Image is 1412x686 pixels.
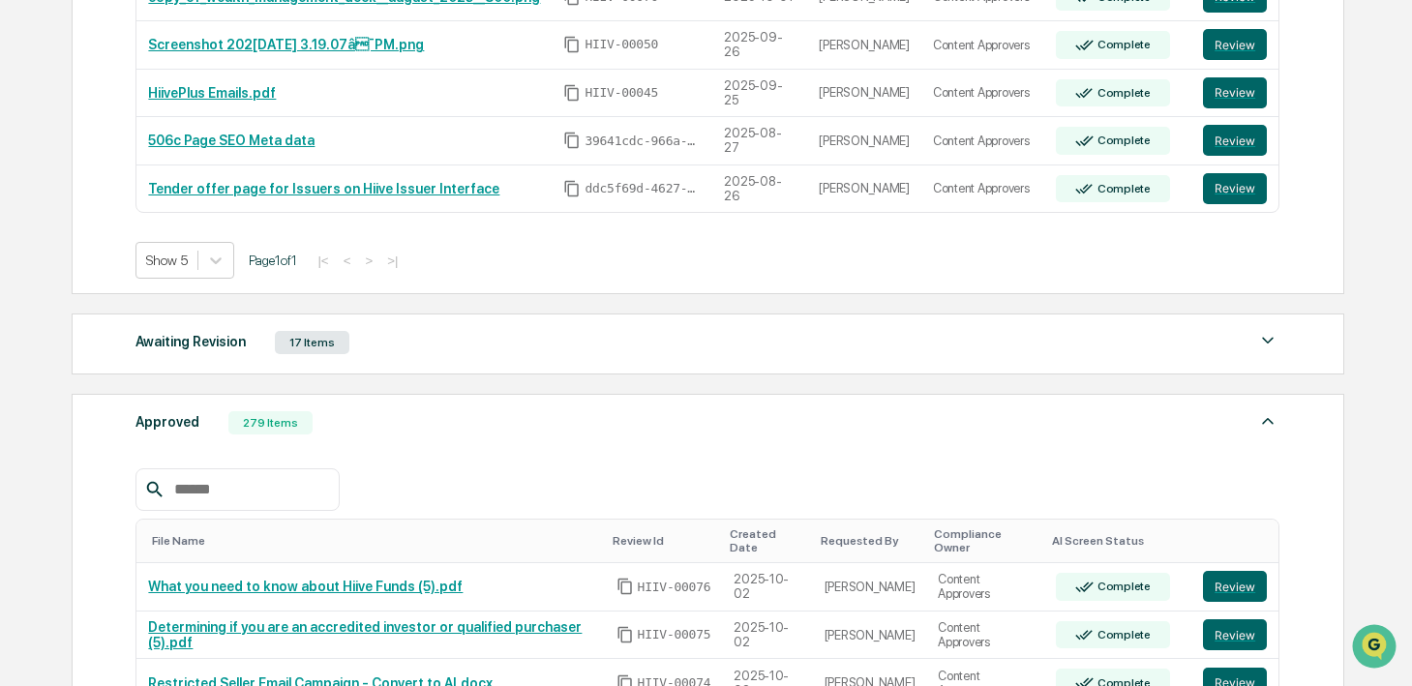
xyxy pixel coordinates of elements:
td: 2025-08-26 [712,165,807,213]
a: Screenshot 202[DATE] 3.19.07â¯PM.png [148,37,424,52]
td: Content Approvers [921,117,1044,165]
span: Pylon [193,328,234,343]
a: Determining if you are an accredited investor or qualified purchaser (5).pdf [148,619,582,650]
span: HIIV-00076 [638,580,711,595]
div: Toggle SortBy [613,534,715,548]
div: Toggle SortBy [730,527,804,554]
span: Copy Id [563,132,581,149]
td: [PERSON_NAME] [807,165,921,213]
div: Complete [1094,38,1151,51]
div: Start new chat [66,148,317,167]
div: 🗄️ [140,246,156,261]
img: 1746055101610-c473b297-6a78-478c-a979-82029cc54cd1 [19,148,54,183]
div: Complete [1094,134,1151,147]
div: 17 Items [275,331,349,354]
button: Review [1203,173,1267,204]
td: 2025-08-27 [712,117,807,165]
button: Start new chat [329,154,352,177]
button: >| [381,253,404,269]
span: HIIV-00050 [585,37,658,52]
div: Complete [1094,580,1151,593]
span: Copy Id [616,626,634,643]
button: Review [1203,77,1267,108]
img: caret [1256,409,1279,432]
td: Content Approvers [921,70,1044,118]
td: [PERSON_NAME] [807,21,921,70]
span: Attestations [160,244,240,263]
td: Content Approvers [926,611,1044,660]
p: How can we help? [19,41,352,72]
td: Content Approvers [926,563,1044,611]
div: 279 Items [228,411,313,434]
button: > [359,253,378,269]
div: 🖐️ [19,246,35,261]
a: 🖐️Preclearance [12,236,133,271]
span: HIIV-00045 [585,85,658,101]
a: 🔎Data Lookup [12,273,130,308]
span: Copy Id [563,36,581,53]
td: [PERSON_NAME] [813,611,927,660]
td: [PERSON_NAME] [807,117,921,165]
span: ddc5f69d-4627-4722-aeaa-ccc955e7ddc8 [585,181,701,196]
td: Content Approvers [921,165,1044,213]
button: Review [1203,571,1267,602]
span: Copy Id [616,578,634,595]
td: 2025-09-26 [712,21,807,70]
a: Powered byPylon [136,327,234,343]
span: HIIV-00075 [638,627,711,642]
div: Toggle SortBy [1207,534,1271,548]
button: < [338,253,357,269]
button: |< [312,253,334,269]
div: Complete [1094,86,1151,100]
div: Complete [1094,182,1151,195]
div: Complete [1094,628,1151,641]
div: Toggle SortBy [934,527,1036,554]
iframe: Open customer support [1350,622,1402,674]
span: 39641cdc-966a-4e65-879f-2a6a777944d8 [585,134,701,149]
td: 2025-10-02 [722,611,812,660]
div: Toggle SortBy [821,534,919,548]
div: 🔎 [19,283,35,298]
div: Approved [135,409,199,434]
img: caret [1256,329,1279,352]
td: Content Approvers [921,21,1044,70]
td: 2025-09-25 [712,70,807,118]
span: Copy Id [563,180,581,197]
a: Tender offer page for Issuers on Hiive Issuer Interface [148,181,499,196]
a: 506c Page SEO Meta data [148,133,315,148]
span: Preclearance [39,244,125,263]
button: Review [1203,619,1267,650]
a: What you need to know about Hiive Funds (5).pdf [148,579,463,594]
div: We're offline, we'll be back soon [66,167,253,183]
button: Review [1203,125,1267,156]
a: 🗄️Attestations [133,236,248,271]
span: Data Lookup [39,281,122,300]
td: 2025-10-02 [722,563,812,611]
a: HiivePlus Emails.pdf [148,85,276,101]
button: Review [1203,29,1267,60]
span: Copy Id [563,84,581,102]
div: Awaiting Revision [135,329,246,354]
div: Toggle SortBy [152,534,596,548]
div: Toggle SortBy [1052,534,1184,548]
td: [PERSON_NAME] [813,563,927,611]
span: Page 1 of 1 [249,253,297,268]
td: [PERSON_NAME] [807,70,921,118]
